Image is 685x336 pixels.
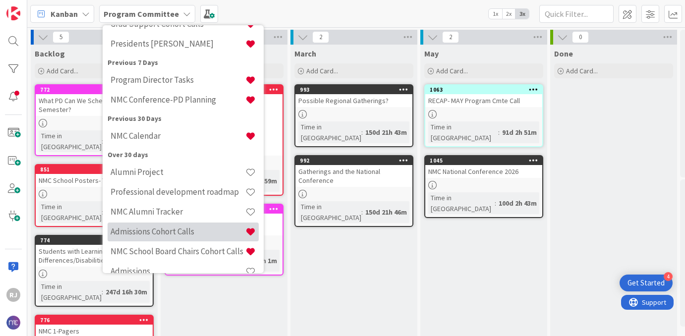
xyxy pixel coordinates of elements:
[664,272,673,281] div: 4
[108,113,259,124] div: Previous 30 Days
[425,165,542,178] div: NMC National Conference 2026
[104,9,179,19] b: Program Committee
[108,150,259,160] div: Over 30 days
[628,278,665,288] div: Get Started
[294,49,316,58] span: March
[361,127,363,138] span: :
[111,95,245,105] h4: NMC Conference-PD Planning
[39,130,102,152] div: Time in [GEOGRAPHIC_DATA]
[425,156,542,165] div: 1045
[489,9,502,19] span: 1x
[566,66,598,75] span: Add Card...
[425,94,542,107] div: RECAP- MAY Program Cmte Call
[108,57,259,68] div: Previous 7 Days
[363,127,409,138] div: 150d 21h 43m
[111,246,245,256] h4: NMC School Board Chairs Cohort Calls
[498,127,500,138] span: :
[295,85,412,94] div: 993
[442,31,459,43] span: 2
[620,275,673,291] div: Open Get Started checklist, remaining modules: 4
[111,167,245,177] h4: Alumni Project
[425,85,542,107] div: 1063RECAP- MAY Program Cmte Call
[111,266,245,276] h4: Admissions
[51,8,78,20] span: Kanban
[36,236,153,267] div: 774Students with Learning Differences/Disabilities
[21,1,45,13] span: Support
[300,157,412,164] div: 992
[298,121,361,143] div: Time in [GEOGRAPHIC_DATA]
[111,187,245,197] h4: Professional development roadmap
[295,156,412,187] div: 992Gatherings and the National Conference
[36,174,153,187] div: NMC School Posters- YAY or NAY?
[295,94,412,107] div: Possible Regional Gatherings?
[294,84,413,147] a: 993Possible Regional Gatherings?Time in [GEOGRAPHIC_DATA]:150d 21h 43m
[103,286,150,297] div: 247d 16h 30m
[312,31,329,43] span: 2
[36,236,153,245] div: 774
[36,245,153,267] div: Students with Learning Differences/Disabilities
[424,155,543,218] a: 1045NMC National Conference 2026Time in [GEOGRAPHIC_DATA]:100d 2h 43m
[554,49,573,58] span: Done
[39,201,102,223] div: Time in [GEOGRAPHIC_DATA]
[40,86,153,93] div: 772
[430,86,542,93] div: 1063
[102,207,103,218] span: :
[6,6,20,20] img: Visit kanbanzone.com
[424,49,439,58] span: May
[539,5,614,23] input: Quick Filter...
[53,31,69,43] span: 5
[6,316,20,330] img: avatar
[111,39,245,49] h4: Presidents [PERSON_NAME]
[428,192,495,214] div: Time in [GEOGRAPHIC_DATA]
[39,281,102,303] div: Time in [GEOGRAPHIC_DATA]
[102,136,103,147] span: :
[428,121,498,143] div: Time in [GEOGRAPHIC_DATA]
[111,75,245,85] h4: Program Director Tasks
[306,66,338,75] span: Add Card...
[36,165,153,174] div: 851
[295,85,412,107] div: 993Possible Regional Gatherings?
[35,84,154,156] a: 772What PD Can We Schedule for This Semester?Time in [GEOGRAPHIC_DATA]:247d 16h 36m
[295,156,412,165] div: 992
[424,84,543,147] a: 1063RECAP- MAY Program Cmte CallTime in [GEOGRAPHIC_DATA]:91d 2h 51m
[572,31,589,43] span: 0
[111,207,245,217] h4: NMC Alumni Tracker
[111,226,245,236] h4: Admissions Cohort Calls
[436,66,468,75] span: Add Card...
[515,9,529,19] span: 3x
[430,157,542,164] div: 1045
[495,198,496,209] span: :
[6,288,20,302] div: RJ
[35,235,154,307] a: 774Students with Learning Differences/DisabilitiesTime in [GEOGRAPHIC_DATA]:247d 16h 30m
[36,165,153,187] div: 851NMC School Posters- YAY or NAY?
[300,86,412,93] div: 993
[36,94,153,116] div: What PD Can We Schedule for This Semester?
[298,201,361,223] div: Time in [GEOGRAPHIC_DATA]
[502,9,515,19] span: 2x
[35,164,154,227] a: 851NMC School Posters- YAY or NAY?Time in [GEOGRAPHIC_DATA]:223d 15h 57m
[361,207,363,218] span: :
[294,155,413,227] a: 992Gatherings and the National ConferenceTime in [GEOGRAPHIC_DATA]:150d 21h 46m
[36,316,153,325] div: 776
[40,166,153,173] div: 851
[496,198,539,209] div: 100d 2h 43m
[102,286,103,297] span: :
[47,66,78,75] span: Add Card...
[500,127,539,138] div: 91d 2h 51m
[40,237,153,244] div: 774
[111,131,245,141] h4: NMC Calendar
[295,165,412,187] div: Gatherings and the National Conference
[36,85,153,94] div: 772
[425,85,542,94] div: 1063
[36,85,153,116] div: 772What PD Can We Schedule for This Semester?
[35,49,65,58] span: Backlog
[363,207,409,218] div: 150d 21h 46m
[425,156,542,178] div: 1045NMC National Conference 2026
[40,317,153,324] div: 776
